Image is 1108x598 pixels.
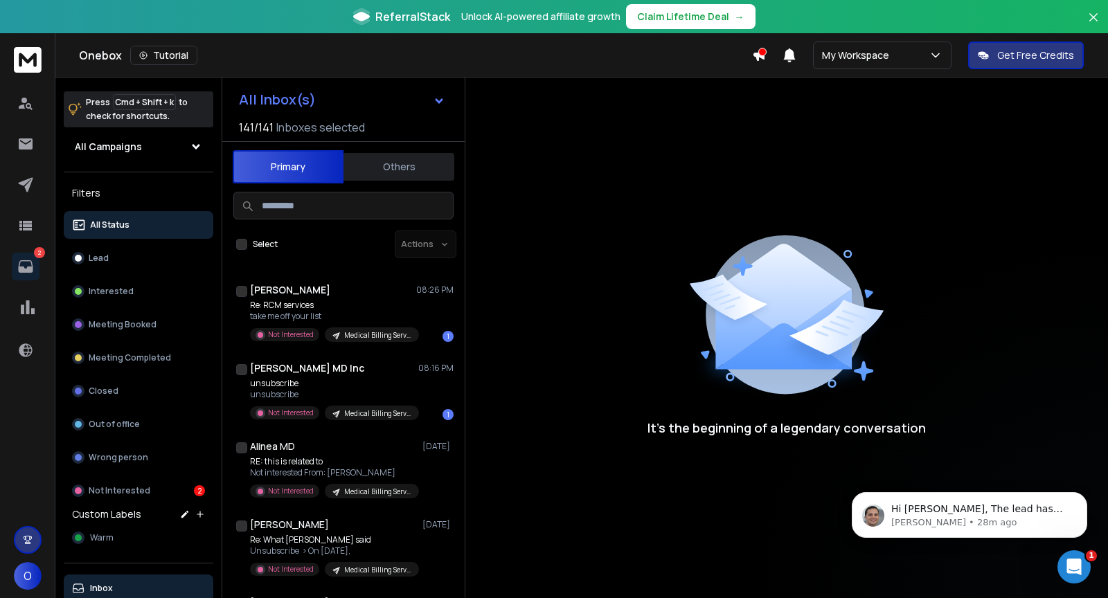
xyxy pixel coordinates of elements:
span: Warm [90,532,114,543]
p: 08:26 PM [416,284,454,296]
div: Onebox [79,46,752,65]
button: Get Free Credits [968,42,1084,69]
h1: All Campaigns [75,140,142,154]
p: unsubscribe [250,389,416,400]
button: Close banner [1084,8,1102,42]
p: Medical Billing Services (V3) - Test leads [344,330,411,341]
span: Hi [PERSON_NAME], The lead has been deleted, so we’re unable to check the reply or what exactly h... [60,40,238,147]
p: Re: What [PERSON_NAME] said [250,534,416,545]
button: Warm [64,524,213,552]
div: 2 [194,485,205,496]
button: Tutorial [130,46,197,65]
h3: Custom Labels [72,507,141,521]
button: Interested [64,278,213,305]
p: Unsubscribe > On [DATE], [250,545,416,556]
button: Meeting Completed [64,344,213,372]
span: 1 [1086,550,1097,561]
p: 08:16 PM [418,363,454,374]
p: It’s the beginning of a legendary conversation [647,418,926,437]
button: Not Interested2 [64,477,213,505]
h1: All Inbox(s) [239,93,316,107]
span: → [735,10,744,24]
button: Wrong person [64,444,213,471]
p: [DATE] [422,519,454,530]
p: Meeting Booked [89,319,157,330]
p: Not Interested [268,486,314,496]
button: Claim Lifetime Deal→ [626,4,756,29]
button: Closed [64,377,213,405]
p: take me off your list [250,311,416,322]
button: Primary [233,150,343,183]
button: O [14,562,42,590]
iframe: Intercom notifications message [831,463,1108,561]
p: Lead [89,253,109,264]
h1: [PERSON_NAME] [250,283,330,297]
p: unsubscribe [250,378,416,389]
h1: [PERSON_NAME] MD Inc [250,361,364,375]
p: Get Free Credits [997,48,1074,62]
p: Wrong person [89,452,148,463]
button: Lead [64,244,213,272]
p: Unlock AI-powered affiliate growth [461,10,620,24]
p: Not Interested [268,329,314,340]
div: 1 [443,331,454,342]
button: All Campaigns [64,133,213,161]
p: Re: RCM services [250,300,416,311]
span: ReferralStack [375,8,450,25]
p: 2 [34,247,45,258]
h3: Inboxes selected [276,119,365,136]
p: Out of office [89,419,140,430]
h3: Filters [64,183,213,203]
button: Meeting Booked [64,311,213,338]
button: All Inbox(s) [228,86,456,114]
label: Select [253,239,278,250]
button: Out of office [64,410,213,438]
button: Others [343,152,454,182]
p: Medical Billing Services (V3) - Test leads [344,408,411,419]
h1: Alinea MD [250,440,295,453]
div: 1 [443,409,454,420]
p: Closed [89,386,118,397]
p: Inbox [90,583,113,594]
button: All Status [64,211,213,239]
p: Interested [89,286,134,297]
p: All Status [90,219,129,230]
p: Meeting Completed [89,352,171,363]
p: RE: this is related to [250,456,416,467]
span: Cmd + Shift + k [113,94,176,110]
span: 141 / 141 [239,119,274,136]
p: Press to check for shortcuts. [86,96,188,123]
iframe: Intercom live chat [1057,550,1091,583]
p: Not Interested [268,564,314,574]
p: [DATE] [422,441,454,452]
p: Not interested From: [PERSON_NAME] [250,467,416,478]
h1: [PERSON_NAME] [250,518,329,532]
a: 2 [12,253,39,280]
p: My Workspace [822,48,895,62]
p: Medical Billing Services (V2- Correct with Same ICP) [344,487,411,497]
p: Not Interested [268,408,314,418]
p: Not Interested [89,485,150,496]
p: Medical Billing Services (V2- Correct with Same ICP) [344,565,411,575]
p: Message from Raj, sent 28m ago [60,53,239,66]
